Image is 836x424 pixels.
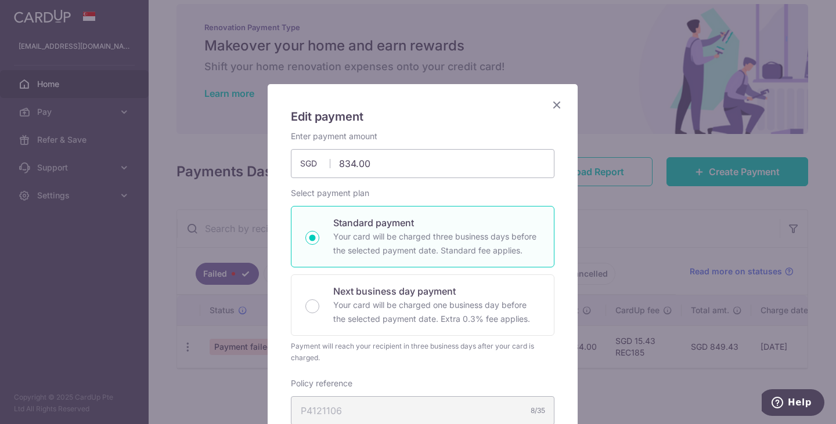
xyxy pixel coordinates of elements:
[291,107,554,126] h5: Edit payment
[291,378,352,389] label: Policy reference
[333,298,540,326] p: Your card will be charged one business day before the selected payment date. Extra 0.3% fee applies.
[333,284,540,298] p: Next business day payment
[291,131,377,142] label: Enter payment amount
[333,216,540,230] p: Standard payment
[291,340,554,364] div: Payment will reach your recipient in three business days after your card is charged.
[291,187,369,199] label: Select payment plan
[300,158,330,169] span: SGD
[762,389,824,418] iframe: Opens a widget where you can find more information
[550,98,564,112] button: Close
[531,405,545,416] div: 8/35
[333,230,540,258] p: Your card will be charged three business days before the selected payment date. Standard fee appl...
[291,149,554,178] input: 0.00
